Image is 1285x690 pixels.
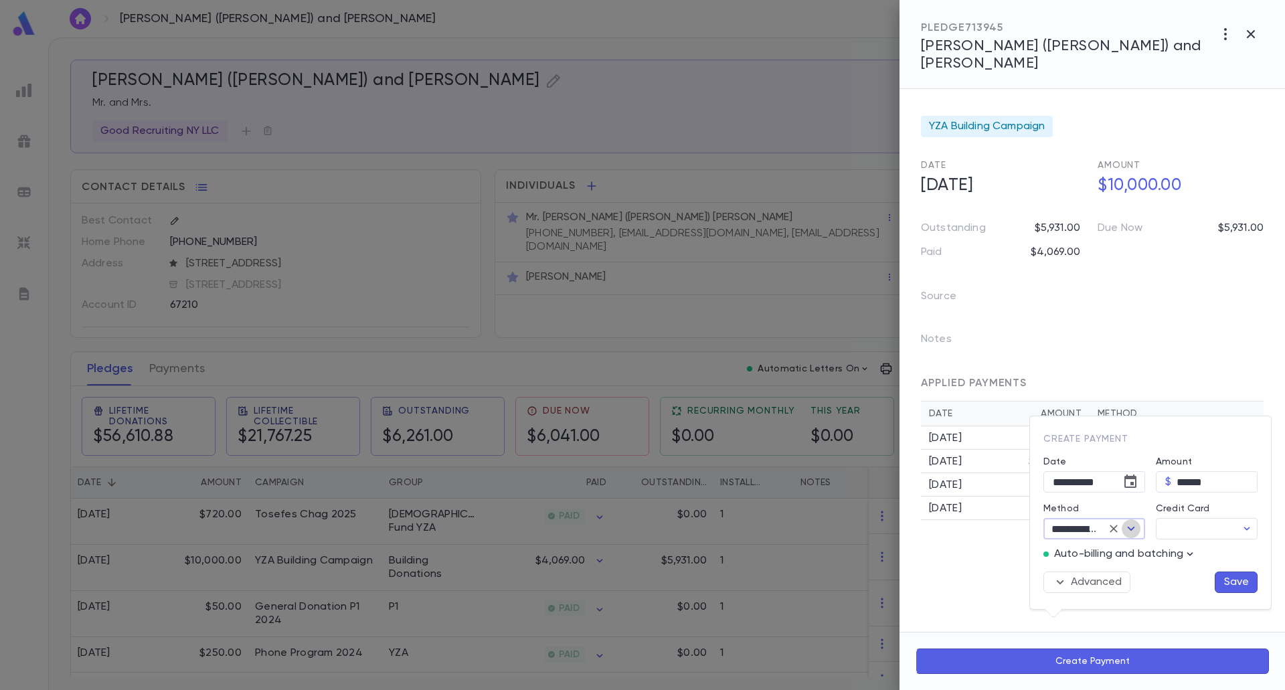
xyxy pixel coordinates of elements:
button: Advanced [1043,572,1130,593]
label: Amount [1156,456,1192,467]
button: Save [1215,572,1258,593]
label: Credit Card [1156,503,1210,514]
button: Open [1122,519,1140,538]
label: Date [1043,456,1145,467]
button: Choose date, selected date is Sep 9, 2025 [1117,468,1144,495]
span: Create Payment [1043,434,1128,444]
label: Method [1043,503,1079,514]
p: Auto-billing and batching [1054,547,1183,561]
button: Clear [1104,519,1123,538]
p: $ [1165,475,1171,489]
